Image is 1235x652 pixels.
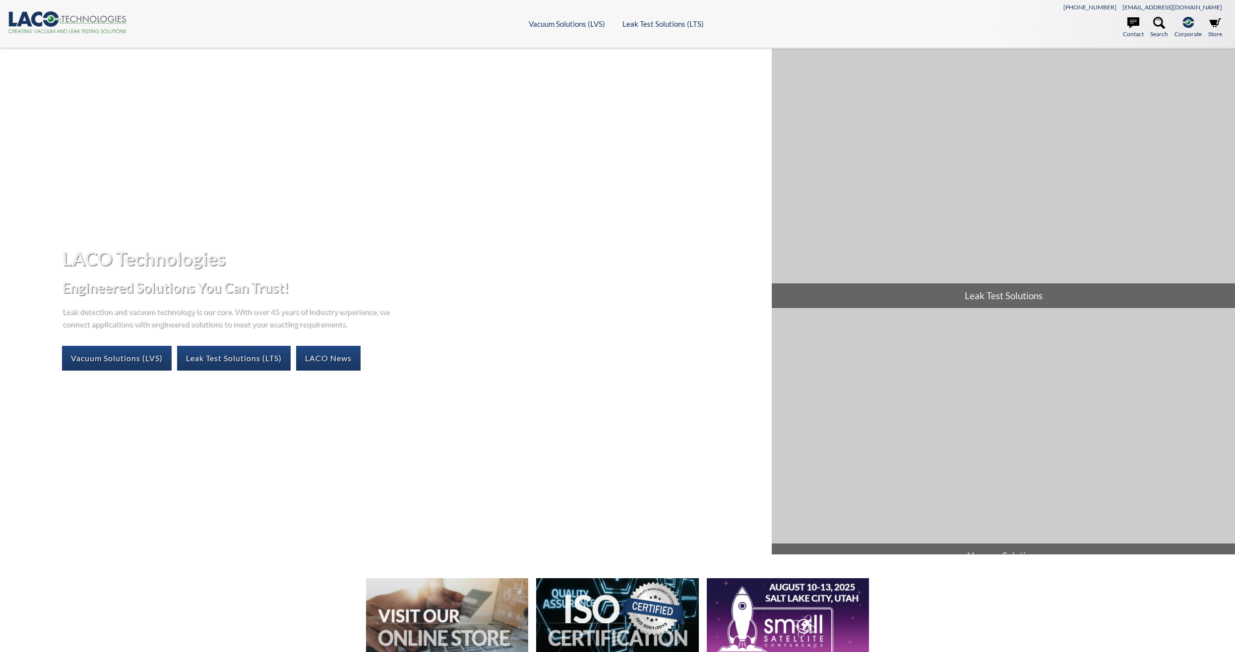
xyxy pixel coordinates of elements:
a: Search [1150,17,1168,39]
a: Leak Test Solutions [772,49,1235,308]
h1: LACO Technologies [62,246,764,271]
a: Leak Test Solutions (LTS) [622,19,704,28]
span: Vacuum Solutions [772,543,1235,568]
a: Leak Test Solutions (LTS) [177,346,291,371]
a: Store [1208,17,1222,39]
h2: Engineered Solutions You Can Trust! [62,278,764,297]
a: LACO News [296,346,361,371]
a: [EMAIL_ADDRESS][DOMAIN_NAME] [1122,3,1222,11]
a: [PHONE_NUMBER] [1063,3,1116,11]
a: Vacuum Solutions (LVS) [62,346,172,371]
a: Vacuum Solutions (LVS) [529,19,605,28]
p: Leak detection and vacuum technology is our core. With over 45 years of industry experience, we c... [62,305,394,330]
span: Leak Test Solutions [772,283,1235,308]
a: Contact [1123,17,1144,39]
a: Vacuum Solutions [772,309,1235,568]
span: Corporate [1174,29,1202,39]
